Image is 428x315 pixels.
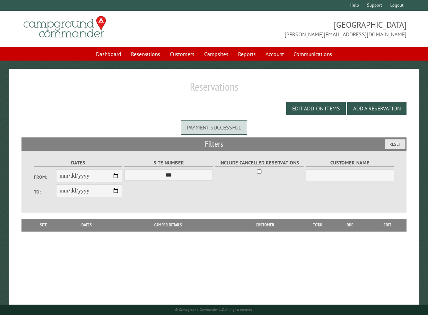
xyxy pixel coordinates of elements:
[261,47,288,61] a: Account
[286,102,346,115] button: Edit Add-on Items
[62,219,111,231] th: Dates
[127,47,164,61] a: Reservations
[124,159,213,167] label: Site Number
[21,13,108,40] img: Campground Commander
[304,219,332,231] th: Total
[166,47,199,61] a: Customers
[347,102,407,115] button: Add a Reservation
[21,80,407,99] h1: Reservations
[385,139,405,149] button: Reset
[234,47,260,61] a: Reports
[34,174,56,180] label: From:
[215,159,304,167] label: Include Cancelled Reservations
[92,47,125,61] a: Dashboard
[181,120,247,134] div: Payment successful
[175,307,253,312] small: © Campground Commander LLC. All rights reserved.
[289,47,336,61] a: Communications
[368,219,407,231] th: Edit
[25,219,62,231] th: Site
[306,159,394,167] label: Customer Name
[111,219,225,231] th: Camper Details
[225,219,304,231] th: Customer
[332,219,368,231] th: Due
[214,19,407,38] span: [GEOGRAPHIC_DATA] [PERSON_NAME][EMAIL_ADDRESS][DOMAIN_NAME]
[34,159,122,167] label: Dates
[200,47,233,61] a: Campsites
[34,189,56,195] label: To:
[21,137,407,151] h2: Filters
